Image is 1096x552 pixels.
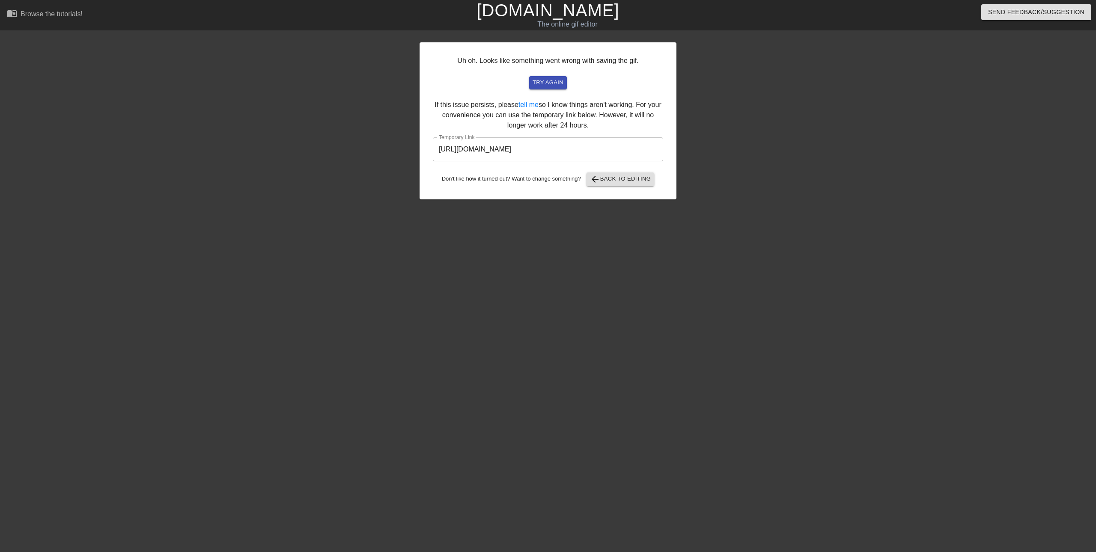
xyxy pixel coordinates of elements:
button: Back to Editing [587,172,655,186]
a: tell me [518,101,539,108]
input: bare [433,137,663,161]
span: Back to Editing [590,174,651,184]
div: The online gif editor [369,19,765,30]
span: arrow_back [590,174,600,184]
span: try again [533,78,563,88]
span: menu_book [7,8,17,18]
button: try again [529,76,567,89]
div: Don't like how it turned out? Want to change something? [433,172,663,186]
button: Send Feedback/Suggestion [981,4,1091,20]
div: Browse the tutorials! [21,10,83,18]
a: Browse the tutorials! [7,8,83,21]
a: [DOMAIN_NAME] [477,1,619,20]
span: Send Feedback/Suggestion [988,7,1084,18]
div: Uh oh. Looks like something went wrong with saving the gif. If this issue persists, please so I k... [420,42,676,199]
